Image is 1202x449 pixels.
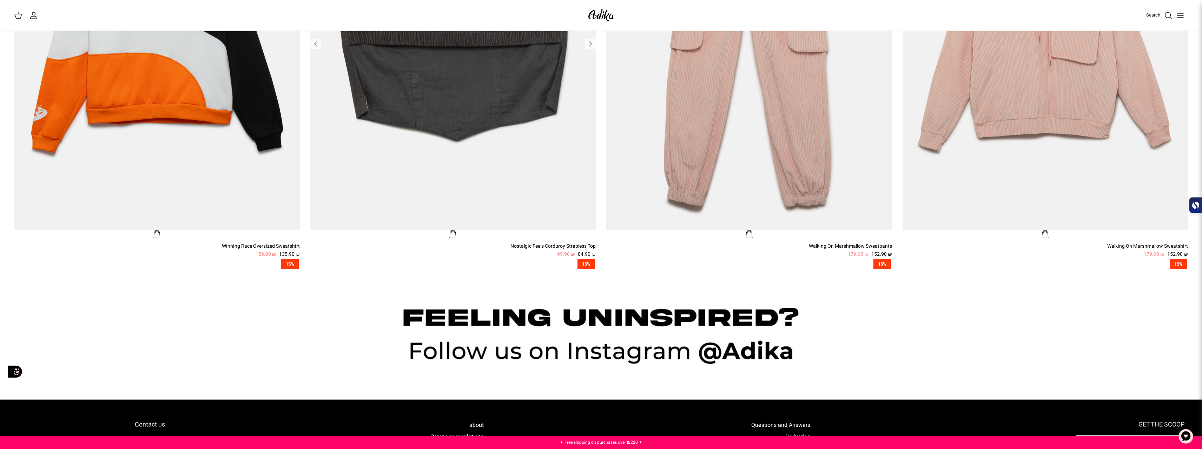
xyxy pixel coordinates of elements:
a: 15% [310,259,596,269]
font: Winning Race Oversized Sweatshirt [222,242,300,250]
a: [EMAIL_ADDRESS][DOMAIN_NAME] [77,435,165,444]
a: 15% [14,259,300,269]
a: Deliveries [785,432,810,441]
button: Chat [1175,426,1196,447]
a: Search [1146,11,1173,20]
font: 15% [582,261,590,267]
font: 15% [1174,261,1183,267]
a: Questions and Answers [751,421,810,429]
font: 15% [286,261,294,267]
img: Adika IL [586,7,616,24]
font: 179.90 ₪ [1144,250,1164,258]
font: 84.90 ₪ [578,250,596,258]
font: 179.90 ₪ [848,250,869,258]
font: GET THE SCOOP [1138,420,1184,429]
img: accessibility_icon02.svg [5,362,25,382]
a: 15% [606,259,892,269]
a: Walking On Marshmallow Sweatshirt 152.90 ₪ 179.90 ₪ [903,242,1188,258]
font: 15% [878,261,886,267]
button: Toggle menu [1173,8,1188,23]
a: 15% [903,259,1188,269]
font: 152.90 ₪ [1167,250,1188,258]
a: about [469,421,484,429]
a: Previous [310,39,321,49]
font: 152.90 ₪ [871,250,892,258]
a: Company regulations [430,432,484,441]
a: Previous [585,39,596,49]
a: Nostalgic Feels Corduroy Strapless Top 84.90 ₪ 99.90 ₪ [310,242,596,258]
font: 99.90 ₪ [557,250,575,258]
a: My account [29,11,41,20]
font: Walking On Marshmallow Sweatshirt [1107,242,1188,250]
a: Walking On Marshmallow Sweatpants 152.90 ₪ 179.90 ₪ [606,242,892,258]
font: Nostalgic Feels Corduroy Strapless Top [510,242,596,250]
font: Search [1146,12,1160,18]
font: 135.90 ₪ [279,250,300,258]
font: Contact us [135,420,165,429]
font: 159.90 ₪ [256,250,276,258]
font: Walking On Marshmallow Sweatpants [809,242,892,250]
a: Winning Race Oversized Sweatshirt 135.90 ₪ 159.90 ₪ [14,242,300,258]
a: ✦ Free shipping on purchases over ₪220 ✦ [560,439,642,445]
